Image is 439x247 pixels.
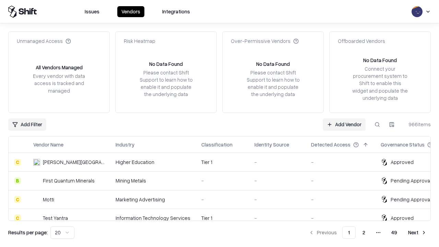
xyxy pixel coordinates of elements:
[391,196,431,203] div: Pending Approval
[117,6,144,17] button: Vendors
[357,226,371,239] button: 2
[254,177,300,184] div: -
[116,196,190,203] div: Marketing Advertising
[14,214,21,221] div: C
[311,158,370,166] div: -
[386,226,403,239] button: 49
[305,226,431,239] nav: pagination
[352,65,408,102] div: Connect your procurement system to Shift to enable this widget and populate the underlying data
[403,121,431,128] div: 966 items
[14,159,21,166] div: C
[33,196,40,203] img: Motti
[81,6,104,17] button: Issues
[245,69,301,98] div: Please contact Shift Support to learn how to enable it and populate the underlying data
[254,214,300,222] div: -
[116,141,134,148] div: Industry
[404,226,431,239] button: Next
[33,141,63,148] div: Vendor Name
[338,37,385,45] div: Offboarded Vendors
[391,158,414,166] div: Approved
[201,141,233,148] div: Classification
[311,214,370,222] div: -
[149,60,183,68] div: No Data Found
[43,196,54,203] div: Motti
[124,37,155,45] div: Risk Heatmap
[311,196,370,203] div: -
[43,158,105,166] div: [PERSON_NAME][GEOGRAPHIC_DATA]
[8,118,46,131] button: Add Filter
[43,214,68,222] div: Test Yantra
[254,196,300,203] div: -
[201,214,244,222] div: Tier 1
[14,177,21,184] div: B
[116,214,190,222] div: Information Technology Services
[116,177,190,184] div: Mining Metals
[116,158,190,166] div: Higher Education
[254,158,300,166] div: -
[391,214,414,222] div: Approved
[31,72,87,94] div: Every vendor with data access is tracked and managed
[201,177,244,184] div: -
[33,177,40,184] img: First Quantum Minerals
[201,158,244,166] div: Tier 1
[36,64,83,71] div: All Vendors Managed
[8,229,48,236] p: Results per page:
[254,141,289,148] div: Identity Source
[311,141,351,148] div: Detected Access
[43,177,95,184] div: First Quantum Minerals
[17,37,71,45] div: Unmanaged Access
[158,6,194,17] button: Integrations
[201,196,244,203] div: -
[363,57,397,64] div: No Data Found
[342,226,356,239] button: 1
[391,177,431,184] div: Pending Approval
[14,196,21,203] div: C
[33,214,40,221] img: Test Yantra
[311,177,370,184] div: -
[138,69,194,98] div: Please contact Shift Support to learn how to enable it and populate the underlying data
[256,60,290,68] div: No Data Found
[231,37,299,45] div: Over-Permissive Vendors
[33,159,40,166] img: Reichman University
[381,141,425,148] div: Governance Status
[323,118,366,131] a: Add Vendor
